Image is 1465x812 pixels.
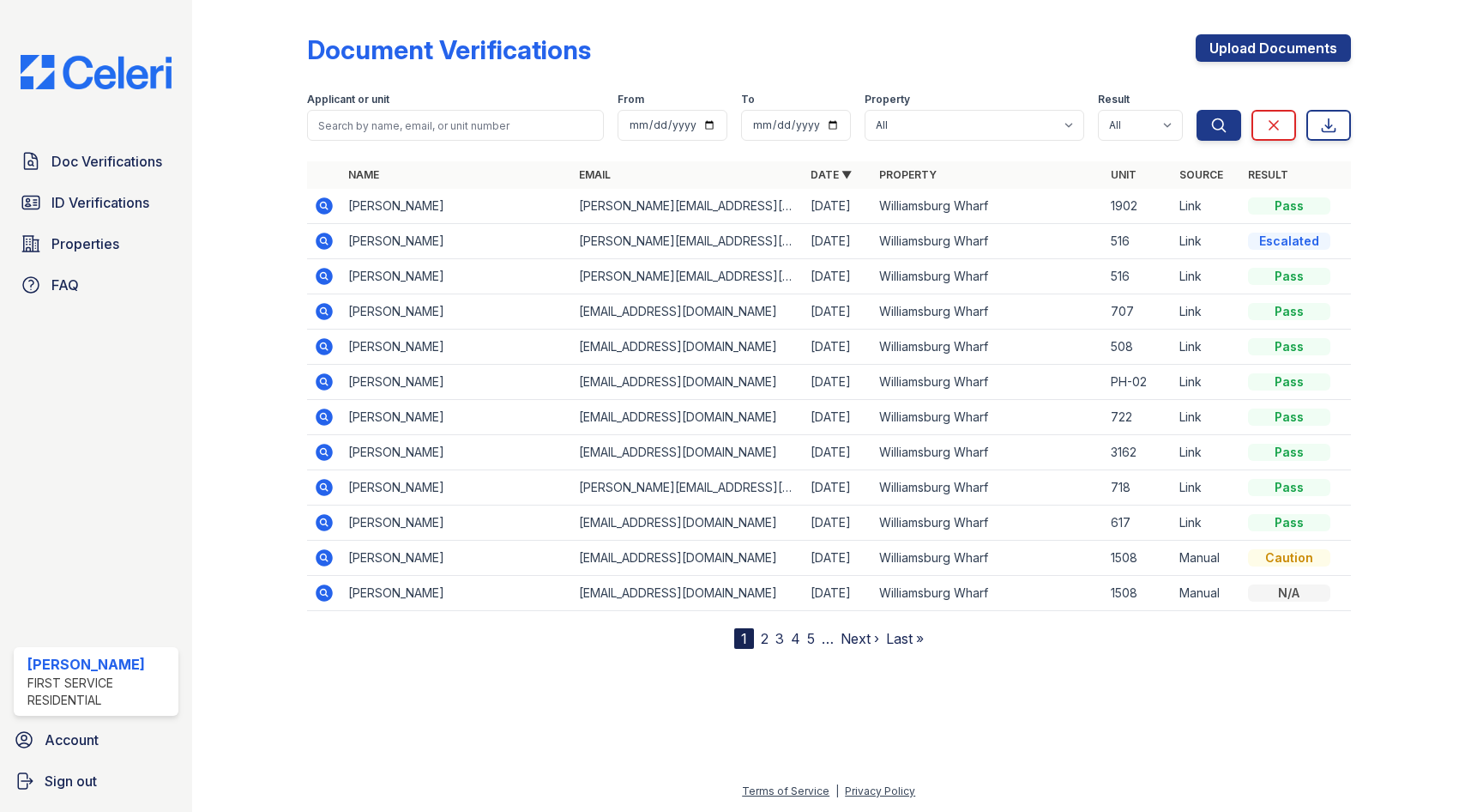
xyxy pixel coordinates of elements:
td: 722 [1104,400,1173,435]
div: Document Verifications [307,34,591,65]
span: Doc Verifications [51,151,162,172]
td: Williamsburg Wharf [872,400,1104,435]
span: ID Verifications [51,192,149,213]
td: Williamsburg Wharf [872,470,1104,506]
td: [DATE] [804,224,872,259]
td: [PERSON_NAME] [341,435,573,470]
td: Williamsburg Wharf [872,294,1104,330]
td: [DATE] [804,294,872,330]
td: 1508 [1104,576,1173,611]
td: [PERSON_NAME] [341,400,573,435]
td: Williamsburg Wharf [872,330,1104,365]
div: Pass [1248,197,1330,215]
a: FAQ [14,268,178,302]
td: [PERSON_NAME] [341,224,573,259]
a: ID Verifications [14,185,178,220]
span: FAQ [51,275,79,295]
div: 1 [734,628,754,649]
td: [PERSON_NAME][EMAIL_ADDRESS][DOMAIN_NAME] [572,189,804,224]
td: Williamsburg Wharf [872,365,1104,400]
a: Doc Verifications [14,144,178,179]
a: 4 [791,630,800,647]
label: To [741,93,755,106]
td: [EMAIL_ADDRESS][DOMAIN_NAME] [572,400,804,435]
td: Link [1173,435,1241,470]
td: [PERSON_NAME] [341,294,573,330]
td: 1508 [1104,541,1173,576]
td: [PERSON_NAME] [341,259,573,294]
td: Williamsburg Wharf [872,576,1104,611]
div: Pass [1248,444,1330,461]
div: Pass [1248,373,1330,391]
label: Result [1098,93,1130,106]
label: Property [865,93,910,106]
td: Link [1173,259,1241,294]
td: Link [1173,365,1241,400]
td: [EMAIL_ADDRESS][DOMAIN_NAME] [572,330,804,365]
label: Applicant or unit [307,93,389,106]
a: 3 [775,630,784,647]
div: Caution [1248,549,1330,567]
span: … [822,628,834,649]
td: [EMAIL_ADDRESS][DOMAIN_NAME] [572,294,804,330]
td: 718 [1104,470,1173,506]
a: Last » [886,630,924,647]
a: Date ▼ [811,168,852,181]
div: Pass [1248,338,1330,355]
td: Williamsburg Wharf [872,259,1104,294]
td: Williamsburg Wharf [872,541,1104,576]
td: Manual [1173,576,1241,611]
span: Sign out [45,771,97,791]
div: Pass [1248,479,1330,496]
td: Williamsburg Wharf [872,189,1104,224]
td: Link [1173,400,1241,435]
td: [DATE] [804,470,872,506]
div: Pass [1248,409,1330,426]
div: First Service Residential [27,675,172,709]
td: [EMAIL_ADDRESS][DOMAIN_NAME] [572,541,804,576]
td: 508 [1104,330,1173,365]
td: [PERSON_NAME] [341,506,573,541]
td: 617 [1104,506,1173,541]
a: Upload Documents [1196,34,1351,62]
a: Account [7,723,185,757]
a: 5 [807,630,815,647]
td: [DATE] [804,365,872,400]
td: 516 [1104,259,1173,294]
div: [PERSON_NAME] [27,654,172,675]
td: Manual [1173,541,1241,576]
td: [PERSON_NAME] [341,470,573,506]
td: [PERSON_NAME] [341,541,573,576]
td: Link [1173,470,1241,506]
div: | [835,785,839,797]
span: Account [45,730,99,750]
a: Email [579,168,611,181]
td: 707 [1104,294,1173,330]
td: Link [1173,330,1241,365]
td: 1902 [1104,189,1173,224]
div: Pass [1248,514,1330,531]
td: Williamsburg Wharf [872,224,1104,259]
td: [DATE] [804,541,872,576]
td: [PERSON_NAME] [341,330,573,365]
a: Terms of Service [742,785,829,797]
a: Property [879,168,937,181]
input: Search by name, email, or unit number [307,110,604,141]
td: [PERSON_NAME][EMAIL_ADDRESS][DOMAIN_NAME] [572,259,804,294]
button: Sign out [7,764,185,798]
a: Result [1248,168,1288,181]
td: PH-02 [1104,365,1173,400]
td: [DATE] [804,400,872,435]
a: Properties [14,227,178,261]
td: [PERSON_NAME] [341,189,573,224]
a: Source [1179,168,1223,181]
label: From [618,93,644,106]
td: Link [1173,506,1241,541]
div: Escalated [1248,233,1330,250]
td: Link [1173,224,1241,259]
td: Williamsburg Wharf [872,506,1104,541]
td: [EMAIL_ADDRESS][DOMAIN_NAME] [572,576,804,611]
td: [PERSON_NAME] [341,365,573,400]
td: [EMAIL_ADDRESS][DOMAIN_NAME] [572,506,804,541]
td: [DATE] [804,576,872,611]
